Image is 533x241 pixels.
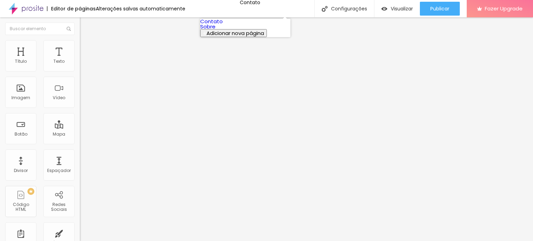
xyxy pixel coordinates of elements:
a: Contato [200,18,223,25]
div: Divisor [14,168,28,173]
div: Imagem [11,95,30,100]
button: Publicar [420,2,460,16]
button: Adicionar nova página [200,29,267,37]
div: Vídeo [53,95,65,100]
div: Título [15,59,27,64]
span: Fazer Upgrade [485,6,523,11]
div: Texto [53,59,65,64]
div: Editor de páginas [47,6,96,11]
span: Publicar [430,6,449,11]
button: Visualizar [374,2,420,16]
div: Mapa [53,132,65,137]
img: view-1.svg [381,6,387,12]
div: Espaçador [47,168,71,173]
input: Buscar elemento [5,23,75,35]
div: Redes Sociais [45,202,73,212]
div: Alterações salvas automaticamente [96,6,185,11]
div: Código HTML [7,202,34,212]
img: Icone [322,6,328,12]
span: Visualizar [391,6,413,11]
img: Icone [67,27,71,31]
iframe: Editor [80,17,533,241]
span: Adicionar nova página [206,29,264,37]
a: Sobre [200,23,215,30]
div: Botão [15,132,27,137]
